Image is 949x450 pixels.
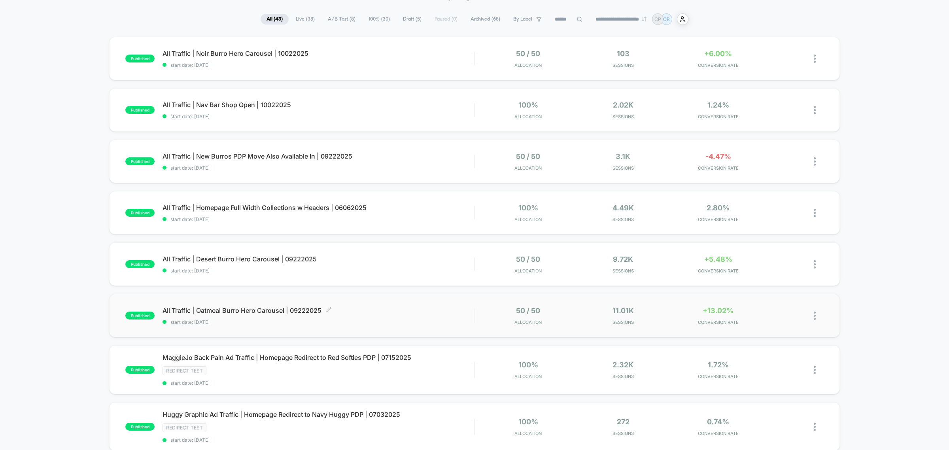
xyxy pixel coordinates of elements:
span: Draft ( 5 ) [397,14,427,25]
span: All Traffic | Noir Burro Hero Carousel | 10022025 [163,49,474,57]
span: 272 [617,418,630,426]
img: close [814,260,816,268]
img: close [814,312,816,320]
span: CONVERSION RATE [673,114,764,119]
span: Allocation [514,320,542,325]
span: All Traffic | Nav Bar Shop Open | 10022025 [163,101,474,109]
span: CONVERSION RATE [673,431,764,436]
span: 3.1k [616,152,630,161]
span: By Label [513,16,532,22]
span: MaggieJo Back Pain Ad Traffic | Homepage Redirect to Red Softies PDP | 07152025 [163,354,474,361]
span: 1.72% [708,361,729,369]
span: start date: [DATE] [163,62,474,68]
span: published [125,209,155,217]
span: Sessions [578,165,669,171]
span: start date: [DATE] [163,437,474,443]
span: Live ( 38 ) [290,14,321,25]
span: All Traffic | New Burros PDP Move Also Available In | 09222025 [163,152,474,160]
span: Sessions [578,62,669,68]
span: +6.00% [704,49,732,58]
span: 100% [518,204,538,212]
span: 2.80% [707,204,730,212]
p: CR [663,16,670,22]
span: All ( 43 ) [261,14,289,25]
span: Allocation [514,114,542,119]
span: start date: [DATE] [163,380,474,386]
span: All Traffic | Homepage Full Width Collections w Headers | 06062025 [163,204,474,212]
span: 103 [617,49,630,58]
span: 1.24% [707,101,729,109]
span: 2.02k [613,101,633,109]
img: end [642,17,647,21]
span: Allocation [514,374,542,379]
span: 4.49k [613,204,634,212]
span: CONVERSION RATE [673,320,764,325]
span: published [125,260,155,268]
span: Allocation [514,165,542,171]
span: Sessions [578,431,669,436]
span: 100% [518,361,538,369]
span: 11.01k [613,306,634,315]
span: start date: [DATE] [163,216,474,222]
img: close [814,209,816,217]
span: -4.47% [705,152,731,161]
span: 0.74% [707,418,729,426]
span: CONVERSION RATE [673,268,764,274]
span: Redirect Test [163,366,206,375]
span: A/B Test ( 8 ) [322,14,361,25]
span: start date: [DATE] [163,165,474,171]
span: CONVERSION RATE [673,217,764,222]
span: Allocation [514,431,542,436]
img: close [814,157,816,166]
span: Archived ( 68 ) [465,14,506,25]
span: Redirect Test [163,423,206,432]
span: 100% ( 30 ) [363,14,396,25]
span: Allocation [514,268,542,274]
span: published [125,55,155,62]
span: 100% [518,418,538,426]
span: +5.48% [704,255,732,263]
span: All Traffic | Desert Burro Hero Carousel | 09222025 [163,255,474,263]
span: Sessions [578,268,669,274]
span: published [125,106,155,114]
span: 9.72k [613,255,633,263]
span: 50 / 50 [516,255,540,263]
span: All Traffic | Oatmeal Burro Hero Carousel | 09222025 [163,306,474,314]
img: close [814,423,816,431]
span: start date: [DATE] [163,319,474,325]
span: published [125,157,155,165]
span: 2.32k [613,361,633,369]
span: CONVERSION RATE [673,165,764,171]
p: CP [654,16,661,22]
span: Sessions [578,114,669,119]
span: Sessions [578,320,669,325]
img: close [814,106,816,114]
img: close [814,55,816,63]
span: Allocation [514,62,542,68]
span: start date: [DATE] [163,268,474,274]
span: Huggy Graphic Ad Traffic | Homepage Redirect to Navy Huggy PDP | 07032025 [163,410,474,418]
span: 50 / 50 [516,306,540,315]
span: published [125,423,155,431]
span: Allocation [514,217,542,222]
span: +13.02% [703,306,733,315]
span: published [125,312,155,320]
span: 50 / 50 [516,49,540,58]
span: published [125,366,155,374]
span: CONVERSION RATE [673,374,764,379]
span: 50 / 50 [516,152,540,161]
span: Sessions [578,217,669,222]
span: Sessions [578,374,669,379]
span: 100% [518,101,538,109]
span: CONVERSION RATE [673,62,764,68]
span: start date: [DATE] [163,113,474,119]
img: close [814,366,816,374]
